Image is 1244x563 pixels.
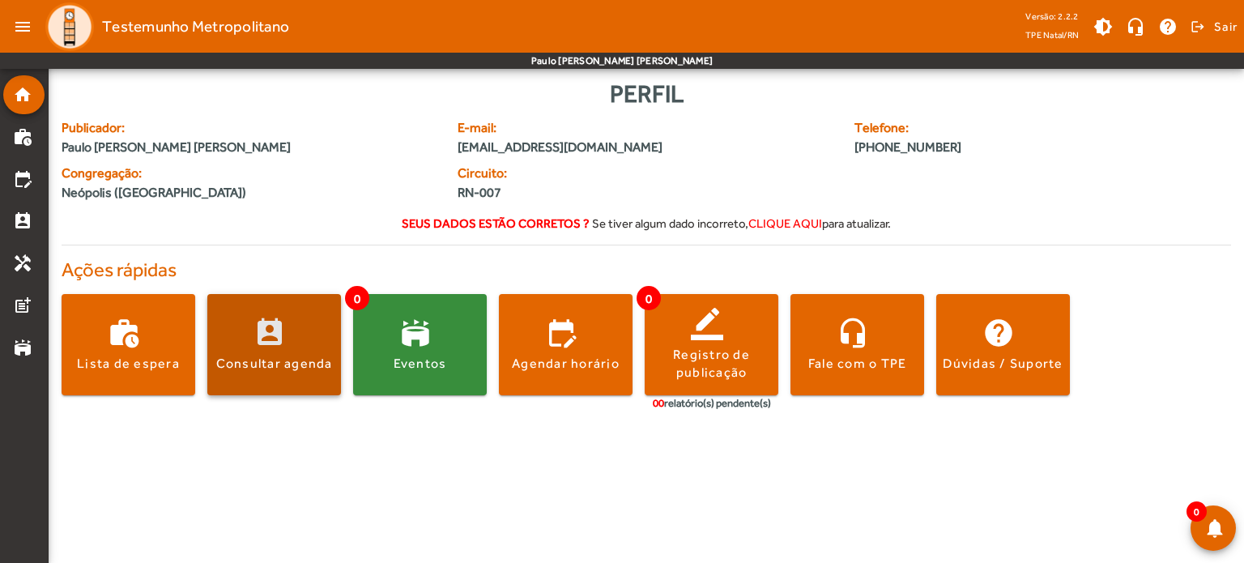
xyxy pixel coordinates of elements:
img: Logo TPE [45,2,94,51]
div: Agendar horário [512,355,620,373]
span: Circuito: [458,164,637,183]
span: Se tiver algum dado incorreto, para atualizar. [592,216,891,230]
h4: Ações rápidas [62,258,1231,282]
button: Sair [1188,15,1238,39]
button: Consultar agenda [207,294,341,395]
strong: Seus dados estão corretos ? [402,216,590,230]
button: Dúvidas / Suporte [936,294,1070,395]
mat-icon: home [13,85,32,104]
span: Publicador: [62,118,438,138]
div: Consultar agenda [216,355,333,373]
div: Versão: 2.2.2 [1025,6,1079,27]
span: RN-007 [458,183,637,203]
mat-icon: handyman [13,254,32,273]
span: [PHONE_NUMBER] [854,138,1132,157]
span: Congregação: [62,164,438,183]
div: Lista de espera [77,355,180,373]
mat-icon: edit_calendar [13,169,32,189]
div: Eventos [394,355,447,373]
span: 0 [637,286,661,310]
mat-icon: menu [6,11,39,43]
button: Registro de publicação [645,294,778,395]
span: Telefone: [854,118,1132,138]
span: 0 [345,286,369,310]
mat-icon: post_add [13,296,32,315]
div: Fale com o TPE [808,355,907,373]
span: Neópolis ([GEOGRAPHIC_DATA]) [62,183,246,203]
div: relatório(s) pendente(s) [653,395,771,412]
mat-icon: perm_contact_calendar [13,211,32,231]
button: Fale com o TPE [790,294,924,395]
a: Testemunho Metropolitano [39,2,289,51]
button: Lista de espera [62,294,195,395]
span: E-mail: [458,118,834,138]
span: 0 [1186,501,1207,522]
span: [EMAIL_ADDRESS][DOMAIN_NAME] [458,138,834,157]
mat-icon: stadium [13,338,32,357]
div: Perfil [62,75,1231,112]
span: Sair [1214,14,1238,40]
span: TPE Natal/RN [1025,27,1079,43]
div: Dúvidas / Suporte [943,355,1063,373]
span: Testemunho Metropolitano [102,14,289,40]
span: 00 [653,397,664,409]
div: Registro de publicação [645,346,778,382]
mat-icon: work_history [13,127,32,147]
button: Eventos [353,294,487,395]
span: clique aqui [748,216,822,230]
span: Paulo [PERSON_NAME] [PERSON_NAME] [62,138,438,157]
button: Agendar horário [499,294,633,395]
